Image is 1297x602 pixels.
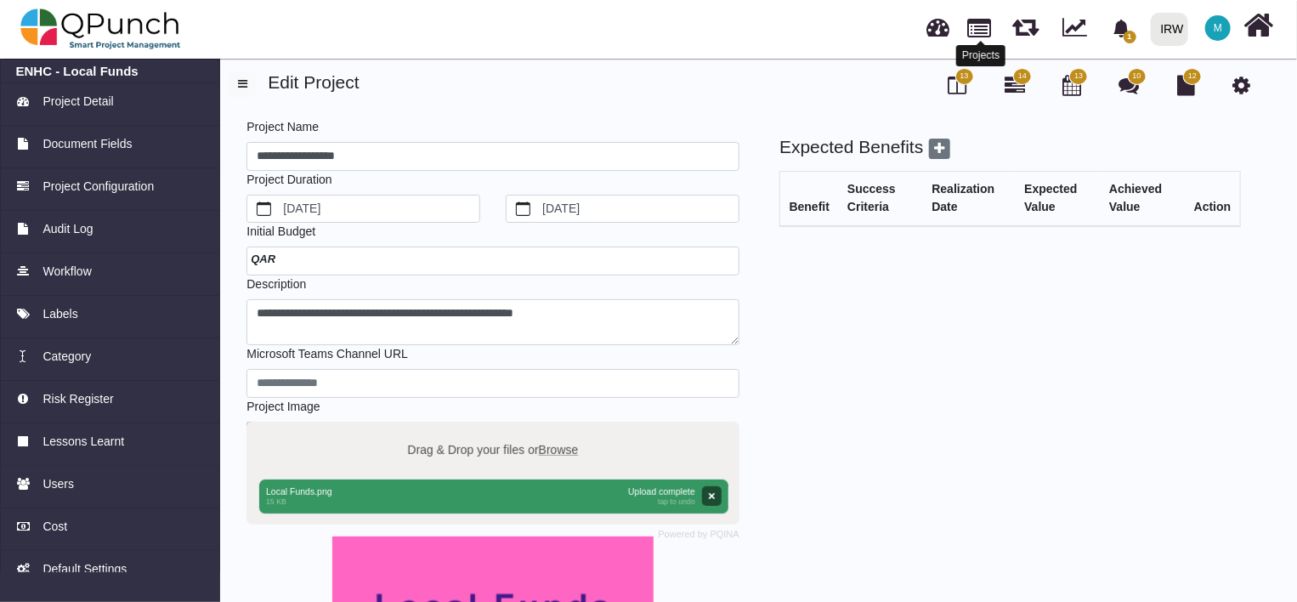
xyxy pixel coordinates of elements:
a: Powered by PQINA [659,531,739,538]
label: Microsoft Teams Channel URL [246,345,408,363]
span: 14 [1018,71,1027,82]
span: 1 [1124,31,1136,43]
span: Users [42,475,74,493]
a: IRW [1143,1,1195,57]
label: [DATE] [280,196,479,223]
span: Risk Register [42,390,113,408]
span: Document Fields [42,135,132,153]
label: Project Duration [246,171,331,189]
span: Dashboard [927,10,950,36]
span: 13 [960,71,969,82]
span: Add benefits [929,139,950,159]
a: M [1195,1,1241,55]
div: Projects [956,45,1005,66]
svg: calendar [257,202,272,217]
span: Browse [539,442,579,456]
i: Board [949,75,967,95]
span: Releases [1012,9,1039,37]
a: 14 [1005,82,1025,95]
span: Project Configuration [42,178,154,196]
div: Action [1194,198,1232,216]
img: qpunch-sp.fa6292f.png [20,3,181,54]
span: M [1214,23,1222,33]
h4: Edit Project [229,71,1284,93]
label: Initial Budget [246,223,315,241]
span: 12 [1188,71,1197,82]
i: Document Library [1177,75,1195,95]
svg: bell fill [1113,20,1130,37]
span: Cost [42,518,67,536]
i: Calendar [1062,75,1081,95]
label: Project Image [246,398,320,416]
label: [DATE] [540,196,739,223]
div: Benefit [790,198,830,216]
label: Project Name [246,118,319,136]
span: 13 [1074,71,1083,82]
span: Default Settings [42,560,127,578]
span: Lessons Learnt [42,433,124,451]
div: IRW [1161,14,1184,44]
span: Category [42,348,91,366]
a: ENHC - Local Funds [16,64,205,79]
span: Labels [42,305,77,323]
button: calendar [247,196,280,223]
div: Realization Date [932,180,1007,216]
div: Dynamic Report [1054,1,1102,57]
svg: calendar [516,202,531,217]
i: Gantt [1005,75,1025,95]
a: bell fill1 [1102,1,1144,54]
h4: Expected Benefits [779,136,1241,159]
i: Punch Discussion [1119,75,1140,95]
span: 10 [1133,71,1141,82]
div: Notification [1107,13,1136,43]
span: Project Detail [42,93,113,111]
i: Home [1244,9,1274,42]
span: Audit Log [42,220,93,238]
span: Workflow [42,263,91,281]
div: Success Criteria [847,180,914,216]
label: Description [246,275,306,293]
label: Drag & Drop your files or [402,434,585,464]
div: Expected Value [1024,180,1091,216]
div: Achieved Value [1109,180,1176,216]
span: Muhammad.shoaib [1205,15,1231,41]
button: calendar [507,196,540,223]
